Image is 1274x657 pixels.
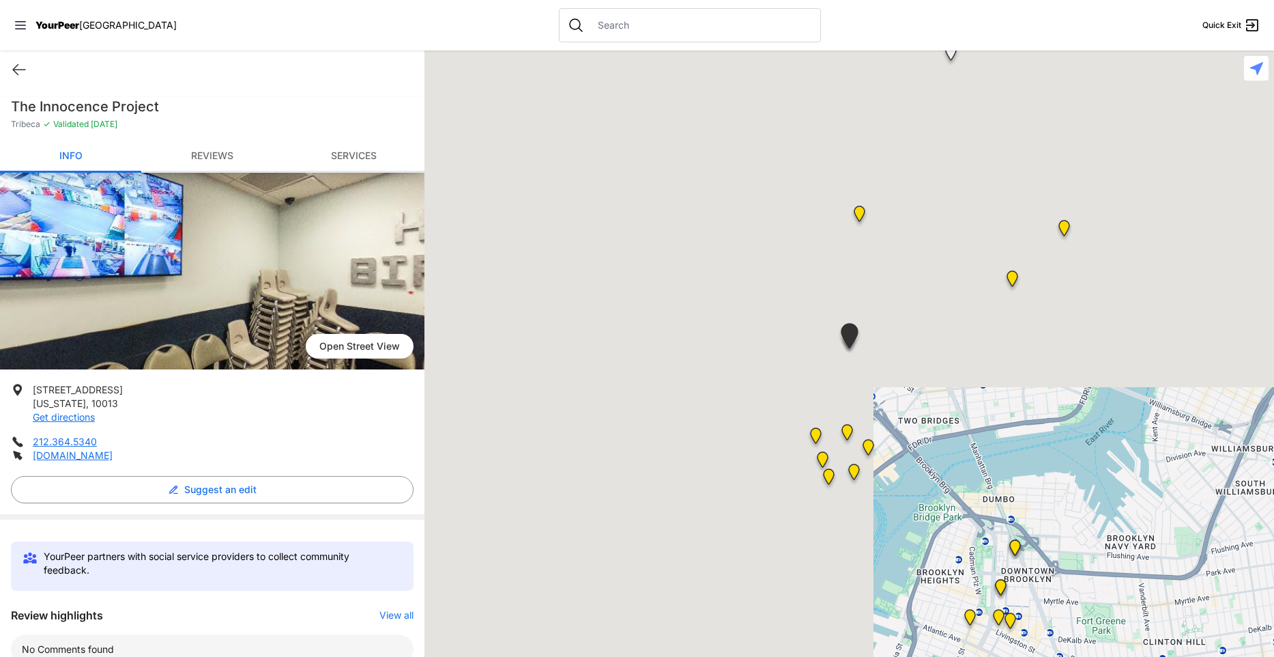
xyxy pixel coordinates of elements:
[1007,540,1024,561] div: Brooklyn Community Service Center
[79,19,177,31] span: [GEOGRAPHIC_DATA]
[11,119,40,130] span: Tribeca
[184,483,257,497] span: Suggest an edit
[814,451,831,473] div: Manhattan/Headquarters
[33,397,86,409] span: [US_STATE]
[86,397,89,409] span: ,
[379,609,414,622] button: View all
[33,449,113,461] a: [DOMAIN_NAME]
[1004,270,1021,292] div: University Community Social Services (UCSS)
[33,436,97,447] a: 212.364.5340
[942,44,959,66] div: Potentially Closed
[11,97,414,116] h1: The Innocence Project
[33,384,123,395] span: [STREET_ADDRESS]
[860,439,877,461] div: Manhattan
[11,607,103,624] h3: Review highlights
[11,476,414,503] button: Suggest an edit
[53,119,89,129] span: Validated
[33,411,95,423] a: Get directions
[89,119,117,129] span: [DATE]
[35,21,177,29] a: YourPeer[GEOGRAPHIC_DATA]
[845,464,863,486] div: National Headquarters
[306,334,414,359] a: Open Street View
[35,19,79,31] span: YourPeer
[43,119,50,130] span: ✓
[44,550,386,577] p: YourPeer partners with social service providers to collect community feedback.
[141,141,283,173] a: Reviews
[990,609,1007,631] div: Brooklyn Housing Court Office
[590,18,812,32] input: Search
[91,397,118,409] span: 10013
[1202,17,1260,33] a: Quick Exit
[283,141,424,173] a: Services
[1202,20,1241,31] span: Quick Exit
[839,424,856,446] div: Manhattan (no in-person services)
